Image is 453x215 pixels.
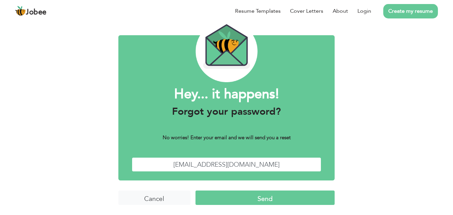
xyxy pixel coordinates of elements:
[26,9,47,16] span: Jobee
[383,4,438,18] a: Create my resume
[333,7,348,15] a: About
[15,6,47,16] a: Jobee
[132,86,322,103] h1: Hey... it happens!
[132,106,322,118] h3: Forgot your password?
[163,134,291,141] b: No worries! Enter your email and we will send you a reset
[15,6,26,16] img: jobee.io
[132,157,322,172] input: Enter Your Email
[357,7,371,15] a: Login
[195,20,258,82] img: envelope_bee.png
[118,191,190,205] input: Cancel
[235,7,281,15] a: Resume Templates
[290,7,323,15] a: Cover Letters
[195,191,335,205] input: Send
